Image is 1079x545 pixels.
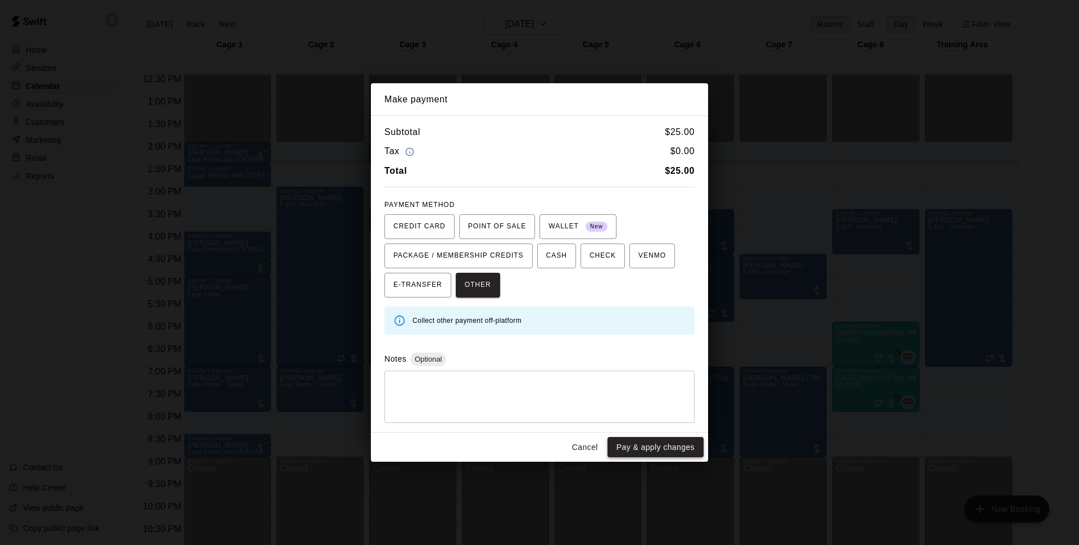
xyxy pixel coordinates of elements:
[537,244,576,268] button: CASH
[665,166,695,175] b: $ 25.00
[410,355,446,363] span: Optional
[384,125,420,139] h6: Subtotal
[459,214,535,239] button: POINT OF SALE
[456,273,500,298] button: OTHER
[384,273,451,298] button: E-TRANSFER
[412,317,522,325] span: Collect other payment off-platform
[548,218,607,236] span: WALLET
[393,218,446,236] span: CREDIT CARD
[665,125,695,139] h6: $ 25.00
[384,166,407,175] b: Total
[465,276,491,294] span: OTHER
[638,247,666,265] span: VENMO
[670,144,695,159] h6: $ 0.00
[629,244,675,268] button: VENMO
[590,247,616,265] span: CHECK
[546,247,567,265] span: CASH
[468,218,526,236] span: POINT OF SALE
[384,244,533,268] button: PACKAGE / MEMBERSHIP CREDITS
[539,214,616,239] button: WALLET New
[607,437,704,458] button: Pay & apply changes
[393,247,524,265] span: PACKAGE / MEMBERSHIP CREDITS
[393,276,442,294] span: E-TRANSFER
[567,437,603,458] button: Cancel
[371,83,708,116] h2: Make payment
[384,201,455,209] span: PAYMENT METHOD
[581,244,625,268] button: CHECK
[586,219,607,235] span: New
[384,354,406,363] label: Notes
[384,214,455,239] button: CREDIT CARD
[384,144,417,159] h6: Tax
